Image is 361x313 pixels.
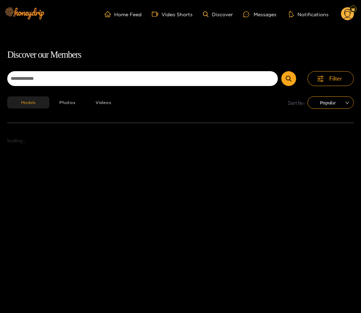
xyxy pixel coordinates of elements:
span: video-camera [152,11,162,17]
img: Fan Level [351,7,355,11]
button: Videos [86,96,121,108]
span: Filter [329,75,342,83]
span: Popular [313,97,349,108]
div: Messages [243,10,276,18]
a: Discover [203,11,233,17]
button: Submit Search [281,71,296,86]
div: sort [308,96,354,109]
p: loading... [7,137,354,145]
a: Video Shorts [152,11,193,17]
button: Photos [49,96,86,108]
button: Models [7,96,49,108]
span: Sort by: [288,99,305,107]
a: Home Feed [105,11,142,17]
h1: Discover our Members [7,48,354,62]
span: home [105,11,114,17]
button: Filter [308,71,354,86]
button: Notifications [287,11,331,18]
